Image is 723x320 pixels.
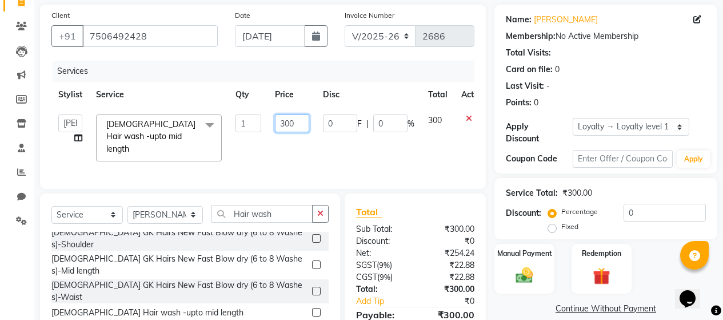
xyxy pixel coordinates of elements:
div: Total Visits: [506,47,551,59]
span: SGST [356,260,377,270]
th: Qty [229,82,268,108]
div: [DEMOGRAPHIC_DATA] Hair wash -upto mid length [51,307,243,319]
input: Enter Offer / Coupon Code [573,150,673,168]
th: Disc [316,82,421,108]
div: No Active Membership [506,30,706,42]
div: Service Total: [506,187,558,199]
label: Redemption [582,248,621,259]
div: Apply Discount [506,121,573,145]
label: Invoice Number [345,10,394,21]
div: ₹22.88 [415,259,483,271]
div: Membership: [506,30,556,42]
div: ₹300.00 [415,283,483,295]
span: 300 [428,115,442,125]
div: Net: [347,247,416,259]
div: Name: [506,14,532,26]
div: ₹22.88 [415,271,483,283]
button: Apply [677,151,710,168]
img: _cash.svg [510,266,538,286]
span: 9% [379,260,390,270]
div: ₹0 [426,295,483,307]
span: Total [356,206,382,218]
a: Add Tip [347,295,426,307]
span: CGST [356,272,377,282]
input: Search by Name/Mobile/Email/Code [82,25,218,47]
label: Date [235,10,250,21]
label: Client [51,10,70,21]
div: ₹254.24 [415,247,483,259]
button: +91 [51,25,83,47]
div: Services [53,61,483,82]
div: Total: [347,283,416,295]
div: Last Visit: [506,80,544,92]
span: 9% [380,272,390,282]
img: _gift.svg [588,266,616,287]
th: Stylist [51,82,89,108]
th: Price [268,82,316,108]
th: Service [89,82,229,108]
div: ₹300.00 [562,187,592,199]
div: [DEMOGRAPHIC_DATA] GK Hairs New Fast Blow dry (6 to 8 Washes)-Shoulder [51,227,307,251]
div: Sub Total: [347,223,416,235]
span: % [408,118,414,130]
div: Points: [506,97,532,109]
th: Total [421,82,454,108]
iframe: chat widget [675,274,712,309]
div: [DEMOGRAPHIC_DATA] GK Hairs New Fast Blow dry (6 to 8 Washes)-Waist [51,279,307,303]
div: 0 [555,64,560,76]
div: Card on file: [506,64,553,76]
label: Manual Payment [497,248,552,259]
div: Discount: [347,235,416,247]
div: Coupon Code [506,153,573,165]
div: ₹300.00 [415,223,483,235]
th: Action [454,82,492,108]
span: F [357,118,362,130]
div: Discount: [506,207,541,219]
div: [DEMOGRAPHIC_DATA] GK Hairs New Fast Blow dry (6 to 8 Washes)-Mid length [51,253,307,277]
span: | [366,118,369,130]
div: ( ) [347,259,416,271]
a: [PERSON_NAME] [534,14,598,26]
a: Continue Without Payment [497,303,715,315]
div: - [546,80,550,92]
div: ₹0 [415,235,483,247]
span: [DEMOGRAPHIC_DATA] Hair wash -upto mid length [106,119,195,154]
input: Search or Scan [211,205,313,223]
label: Percentage [561,207,598,217]
a: x [129,144,134,154]
div: ( ) [347,271,416,283]
div: 0 [534,97,538,109]
label: Fixed [561,222,578,232]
